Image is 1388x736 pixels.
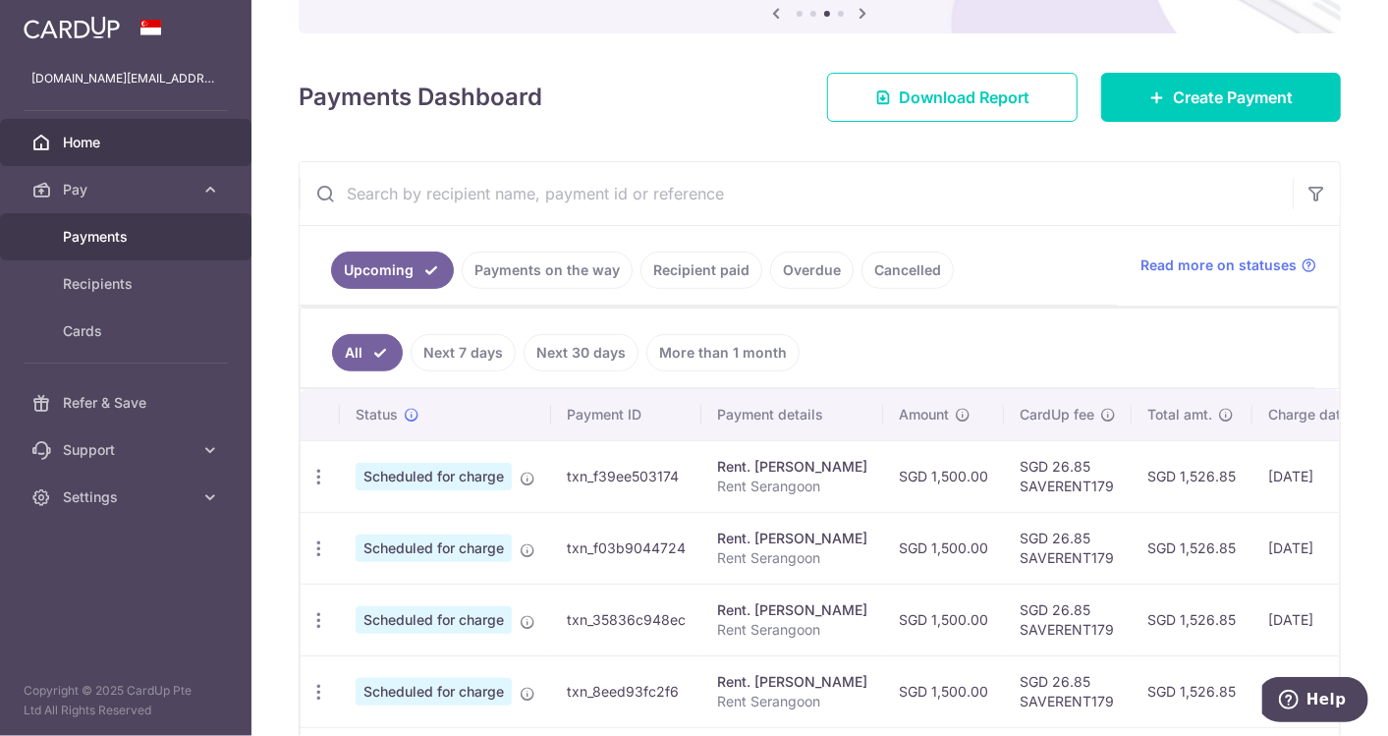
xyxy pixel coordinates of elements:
[1132,440,1252,512] td: SGD 1,526.85
[63,440,193,460] span: Support
[1004,655,1132,727] td: SGD 26.85 SAVERENT179
[524,334,638,371] a: Next 30 days
[646,334,800,371] a: More than 1 month
[24,16,120,39] img: CardUp
[63,227,193,247] span: Payments
[770,252,854,289] a: Overdue
[1252,584,1386,655] td: [DATE]
[1004,584,1132,655] td: SGD 26.85 SAVERENT179
[299,80,542,115] h4: Payments Dashboard
[300,162,1293,225] input: Search by recipient name, payment id or reference
[356,463,512,490] span: Scheduled for charge
[883,655,1004,727] td: SGD 1,500.00
[861,252,954,289] a: Cancelled
[551,440,701,512] td: txn_f39ee503174
[1140,255,1316,275] a: Read more on statuses
[883,440,1004,512] td: SGD 1,500.00
[1252,512,1386,584] td: [DATE]
[331,252,454,289] a: Upcoming
[717,600,867,620] div: Rent. [PERSON_NAME]
[717,692,867,711] p: Rent Serangoon
[717,548,867,568] p: Rent Serangoon
[462,252,633,289] a: Payments on the way
[31,69,220,88] p: [DOMAIN_NAME][EMAIL_ADDRESS][DOMAIN_NAME]
[701,389,883,440] th: Payment details
[63,133,193,152] span: Home
[1147,405,1212,425] span: Total amt.
[1132,584,1252,655] td: SGD 1,526.85
[1004,512,1132,584] td: SGD 26.85 SAVERENT179
[1140,255,1297,275] span: Read more on statuses
[1252,440,1386,512] td: [DATE]
[1020,405,1094,425] span: CardUp fee
[411,334,516,371] a: Next 7 days
[63,321,193,341] span: Cards
[551,584,701,655] td: txn_35836c948ec
[717,620,867,640] p: Rent Serangoon
[332,334,403,371] a: All
[356,606,512,634] span: Scheduled for charge
[717,457,867,477] div: Rent. [PERSON_NAME]
[551,389,701,440] th: Payment ID
[1101,73,1341,122] a: Create Payment
[63,274,193,294] span: Recipients
[883,584,1004,655] td: SGD 1,500.00
[551,655,701,727] td: txn_8eed93fc2f6
[1173,85,1293,109] span: Create Payment
[1132,655,1252,727] td: SGD 1,526.85
[899,405,949,425] span: Amount
[1004,440,1132,512] td: SGD 26.85 SAVERENT179
[63,487,193,507] span: Settings
[1262,677,1368,726] iframe: Opens a widget where you can find more information
[827,73,1078,122] a: Download Report
[356,535,512,562] span: Scheduled for charge
[899,85,1029,109] span: Download Report
[356,678,512,706] span: Scheduled for charge
[717,672,867,692] div: Rent. [PERSON_NAME]
[356,405,398,425] span: Status
[1132,512,1252,584] td: SGD 1,526.85
[551,512,701,584] td: txn_f03b9044724
[640,252,762,289] a: Recipient paid
[63,393,193,413] span: Refer & Save
[63,180,193,199] span: Pay
[883,512,1004,584] td: SGD 1,500.00
[717,529,867,548] div: Rent. [PERSON_NAME]
[717,477,867,496] p: Rent Serangoon
[1268,405,1349,425] span: Charge date
[1252,655,1386,727] td: [DATE]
